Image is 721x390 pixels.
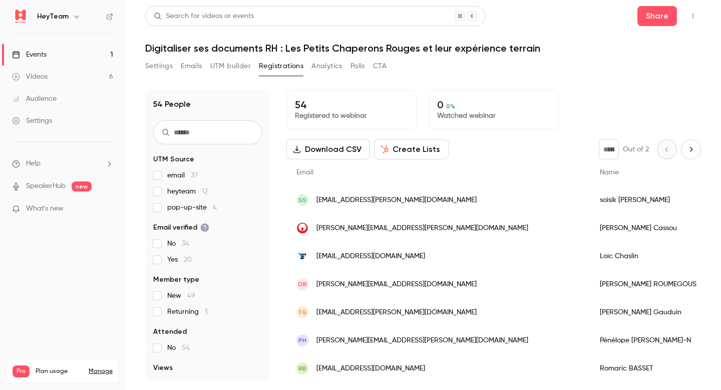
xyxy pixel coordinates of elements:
[26,158,41,169] span: Help
[13,9,29,25] img: HeyTeam
[167,203,217,213] span: pop-up-site
[36,367,83,375] span: Plan usage
[13,365,30,377] span: Pro
[191,172,198,179] span: 37
[167,291,195,301] span: New
[373,58,387,74] button: CTA
[153,275,199,285] span: Member type
[153,98,191,110] h1: 54 People
[145,58,173,74] button: Settings
[167,186,208,197] span: heyteam
[259,58,303,74] button: Registrations
[311,58,342,74] button: Analytics
[187,292,195,299] span: 49
[446,103,455,110] span: 0 %
[153,379,262,389] p: No results
[296,250,308,262] img: lefigaro.fr
[153,154,194,164] span: UTM Source
[437,99,550,111] p: 0
[184,256,192,263] span: 20
[182,344,190,351] span: 54
[37,12,69,22] h6: HeyTeam
[154,11,254,22] div: Search for videos or events
[298,336,306,345] span: PH
[145,42,701,54] h1: Digitaliser ses documents RH : Les Petits Chaperons Rouges et leur expérience terrain
[202,188,208,195] span: 12
[298,196,306,205] span: ss
[437,111,550,121] p: Watched webinar
[181,58,202,74] button: Emails
[316,363,425,374] span: [EMAIL_ADDRESS][DOMAIN_NAME]
[316,335,528,346] span: [PERSON_NAME][EMAIL_ADDRESS][PERSON_NAME][DOMAIN_NAME]
[182,240,189,247] span: 34
[72,181,92,191] span: new
[26,181,66,191] a: SpeakerHub
[167,255,192,265] span: Yes
[167,170,198,180] span: email
[316,251,425,262] span: [EMAIL_ADDRESS][DOMAIN_NAME]
[12,72,48,82] div: Videos
[89,367,113,375] a: Manage
[26,204,64,214] span: What's new
[167,307,209,317] span: Returning
[316,195,477,206] span: [EMAIL_ADDRESS][PERSON_NAME][DOMAIN_NAME]
[681,139,701,159] button: Next page
[295,99,408,111] p: 54
[350,58,365,74] button: Polls
[637,6,677,26] button: Share
[316,279,477,290] span: [PERSON_NAME][EMAIL_ADDRESS][DOMAIN_NAME]
[623,144,649,154] p: Out of 2
[153,363,173,373] span: Views
[298,280,307,289] span: OR
[12,50,47,60] div: Events
[600,169,619,176] span: Name
[205,308,209,315] span: 5
[296,222,308,234] img: veolia.com
[210,58,251,74] button: UTM builder
[316,307,477,318] span: [EMAIL_ADDRESS][PERSON_NAME][DOMAIN_NAME]
[167,343,190,353] span: No
[213,204,217,211] span: 4
[286,139,370,159] button: Download CSV
[316,223,528,234] span: [PERSON_NAME][EMAIL_ADDRESS][PERSON_NAME][DOMAIN_NAME]
[298,364,306,373] span: RB
[101,205,113,214] iframe: Noticeable Trigger
[153,223,209,233] span: Email verified
[298,308,307,317] span: tG
[153,327,187,337] span: Attended
[296,169,313,176] span: Email
[374,139,449,159] button: Create Lists
[12,94,57,104] div: Audience
[12,158,113,169] li: help-dropdown-opener
[295,111,408,121] p: Registered to webinar
[167,239,189,249] span: No
[12,116,52,126] div: Settings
